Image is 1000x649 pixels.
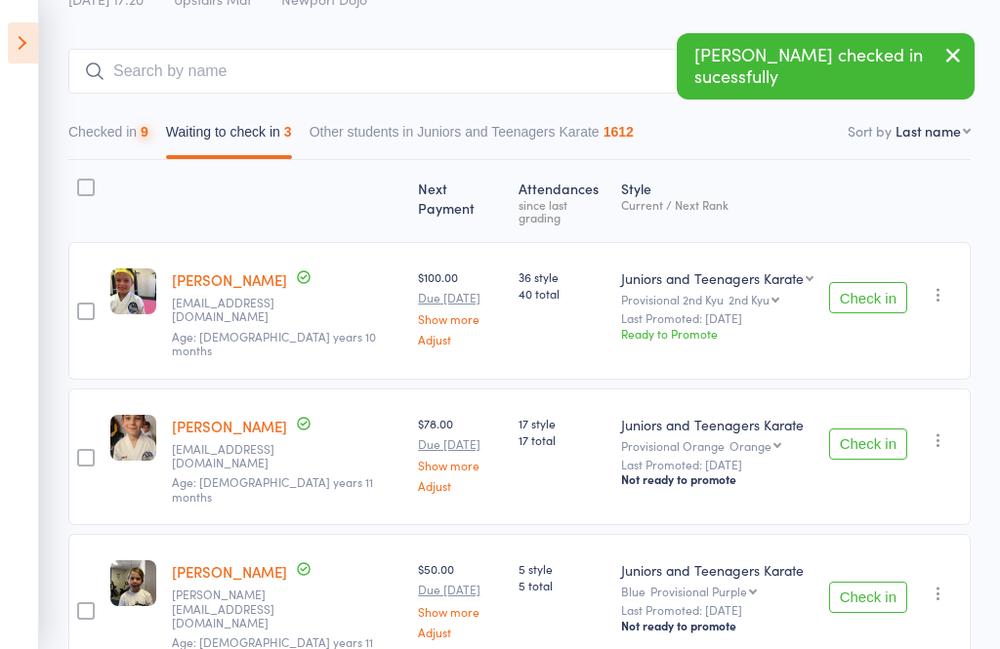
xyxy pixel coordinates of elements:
[613,169,821,233] div: Style
[729,293,770,305] div: 2nd Kyu
[418,583,502,596] small: Due [DATE]
[829,282,907,313] button: Check in
[621,585,813,597] div: Blue
[418,626,502,638] a: Adjust
[519,198,605,223] div: since last grading
[410,169,510,233] div: Next Payment
[519,560,605,577] span: 5 style
[621,268,804,288] div: Juniors and Teenagers Karate
[677,33,975,100] div: [PERSON_NAME] checked in sucessfully
[284,124,292,140] div: 3
[172,296,299,324] small: tanyavallallywork@hotmail.com
[621,293,813,305] div: Provisional 2nd Kyu
[621,325,813,342] div: Ready to Promote
[418,312,502,325] a: Show more
[172,561,287,582] a: [PERSON_NAME]
[519,577,605,593] span: 5 total
[621,458,813,471] small: Last Promoted: [DATE]
[604,124,634,140] div: 1612
[172,328,376,358] span: Age: [DEMOGRAPHIC_DATA] years 10 months
[172,442,299,470] small: Benandthi@gmail.com
[418,437,502,451] small: Due [DATE]
[848,121,892,141] label: Sort by
[621,415,813,434] div: Juniors and Teenagers Karate
[418,459,502,471] a: Show more
[172,269,287,290] a: [PERSON_NAME]
[310,114,634,159] button: Other students in Juniors and Teenagers Karate1612
[519,415,605,431] span: 17 style
[110,560,156,606] img: image1711000238.png
[418,605,502,618] a: Show more
[418,479,502,492] a: Adjust
[621,471,813,487] div: Not ready to promote
[621,311,813,325] small: Last Promoted: [DATE]
[110,415,156,461] img: image1683529055.png
[172,473,373,504] span: Age: [DEMOGRAPHIC_DATA] years 11 months
[621,618,813,633] div: Not ready to promote
[519,431,605,448] span: 17 total
[519,285,605,302] span: 40 total
[418,560,502,637] div: $50.00
[829,582,907,613] button: Check in
[621,560,813,580] div: Juniors and Teenagers Karate
[68,114,148,159] button: Checked in9
[519,268,605,285] span: 36 style
[729,439,771,452] div: Orange
[68,49,775,94] input: Search by name
[621,603,813,617] small: Last Promoted: [DATE]
[418,415,502,492] div: $78.00
[110,268,156,314] img: image1642572232.png
[418,333,502,345] a: Adjust
[511,169,613,233] div: Atten­dances
[172,416,287,436] a: [PERSON_NAME]
[621,439,813,452] div: Provisional Orange
[650,585,747,597] div: Provisional Purple
[141,124,148,140] div: 9
[166,114,292,159] button: Waiting to check in3
[172,588,299,629] small: gemma_swain@hotmail.com
[896,121,961,141] div: Last name
[829,428,907,460] button: Check in
[621,198,813,211] div: Current / Next Rank
[418,268,502,345] div: $100.00
[418,291,502,304] small: Due [DATE]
